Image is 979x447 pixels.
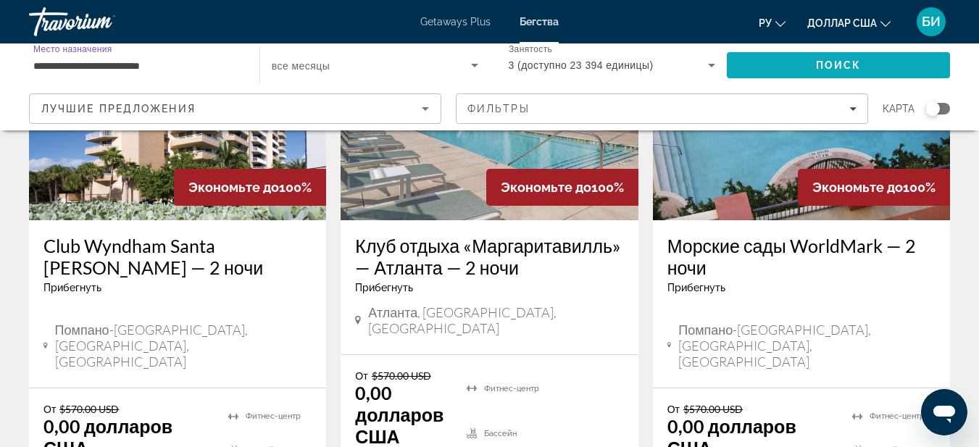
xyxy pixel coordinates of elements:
font: Прибегнуть [43,282,101,293]
font: доллар США [807,17,877,29]
font: 100% [591,180,624,195]
a: Травориум [29,3,174,41]
font: Лучшие предложения [41,103,196,114]
button: Меню пользователя [912,7,950,37]
font: карта [883,103,915,114]
button: Фильтры [456,93,868,124]
font: От [43,403,56,415]
font: Club Wyndham Santa [PERSON_NAME] — 2 ночи [43,235,263,278]
font: Экономьте до [188,180,279,195]
font: Помпано-[GEOGRAPHIC_DATA], [GEOGRAPHIC_DATA], [GEOGRAPHIC_DATA] [678,322,871,369]
font: Фитнес-центр [870,412,925,421]
font: Клуб отдыха «Маргаритавилль» — Атланта — 2 ночи [355,235,621,278]
font: 100% [279,180,312,195]
font: 0,00 долларов США [355,382,443,447]
button: Изменить валюту [807,12,891,33]
font: Экономьте до [812,180,903,195]
a: Морские сады WorldMark — 2 ночи [667,235,936,278]
mat-select: Сортировать по [41,100,429,117]
a: Клуб отдыха «Маргаритавилль» — Атланта — 2 ночи [355,235,623,278]
font: ру [759,17,772,29]
font: Атланта, [GEOGRAPHIC_DATA], [GEOGRAPHIC_DATA] [368,304,557,336]
font: все месяцы [272,60,330,72]
font: Поиск [816,59,862,71]
font: БИ [922,14,941,29]
font: Морские сады WorldMark — 2 ночи [667,235,916,278]
font: Фитнес-центр [484,384,539,393]
iframe: Кнопка запуска окна обмена сообщениями [921,389,967,435]
a: Club Wyndham Santa [PERSON_NAME] — 2 ночи [43,235,312,278]
font: От [355,369,367,382]
font: $570.00 USD [372,369,431,382]
input: Выберите пункт назначения [33,57,241,75]
font: $570.00 USD [683,403,743,415]
font: $570.00 USD [59,403,119,415]
button: Изменить язык [759,12,786,33]
font: Бассейн [484,429,517,438]
font: 100% [903,180,936,195]
a: Бегства [520,16,559,28]
font: От [667,403,680,415]
font: Прибегнуть [667,282,725,293]
font: Помпано-[GEOGRAPHIC_DATA], [GEOGRAPHIC_DATA], [GEOGRAPHIC_DATA] [55,322,248,369]
a: Getaways Plus [420,16,491,28]
font: Прибегнуть [355,282,413,293]
button: Поиск [727,52,950,78]
font: Фильтры [467,103,530,114]
font: Занятость [509,45,552,54]
font: Экономьте до [501,180,591,195]
font: 3 (доступно 23 394 единицы) [509,59,654,71]
font: Фитнес-центр [246,412,301,421]
font: Место назначения [33,44,112,54]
